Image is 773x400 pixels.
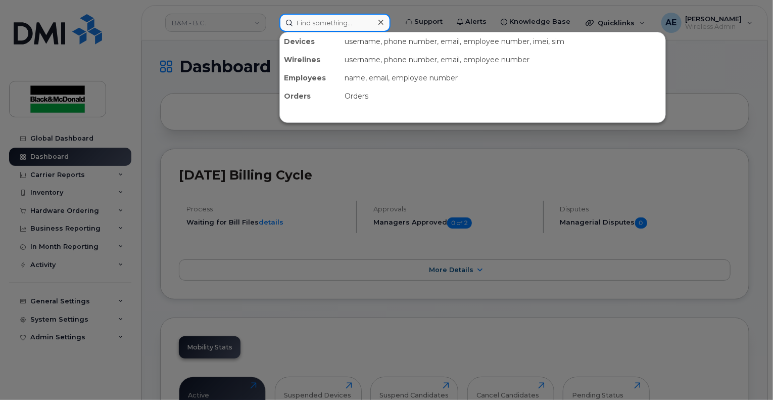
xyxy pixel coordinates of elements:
div: Wirelines [280,51,341,69]
div: Devices [280,32,341,51]
div: Employees [280,69,341,87]
div: username, phone number, email, employee number, imei, sim [341,32,665,51]
div: Orders [341,87,665,105]
div: name, email, employee number [341,69,665,87]
div: username, phone number, email, employee number [341,51,665,69]
div: Orders [280,87,341,105]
